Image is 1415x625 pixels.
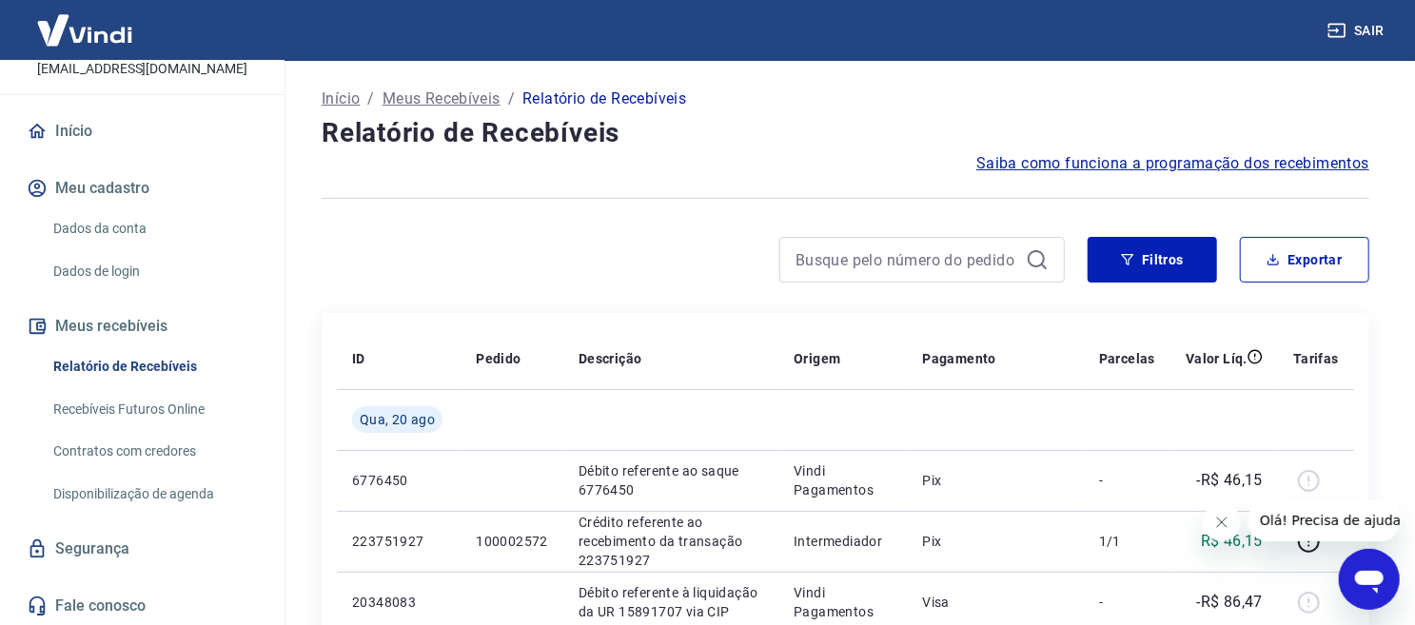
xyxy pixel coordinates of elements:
a: Recebíveis Futuros Online [46,390,262,429]
button: Meus recebíveis [23,305,262,347]
p: Pix [922,532,1069,551]
p: Valor Líq. [1186,349,1248,368]
p: Intermediador [794,532,892,551]
p: Crédito referente ao recebimento da transação 223751927 [579,513,763,570]
img: Vindi [23,1,147,59]
span: Qua, 20 ago [360,410,435,429]
p: Visa [922,593,1069,612]
p: 6776450 [352,471,445,490]
button: Sair [1324,13,1392,49]
p: Vindi Pagamentos [794,461,892,499]
span: Olá! Precisa de ajuda? [11,13,160,29]
p: Parcelas [1099,349,1155,368]
p: Tarifas [1293,349,1339,368]
p: R$ 46,15 [1201,530,1263,553]
button: Filtros [1088,237,1217,283]
h4: Relatório de Recebíveis [322,114,1369,152]
p: Relatório de Recebíveis [522,88,686,110]
a: Dados de login [46,252,262,291]
p: / [508,88,515,110]
a: Meus Recebíveis [383,88,501,110]
p: [EMAIL_ADDRESS][DOMAIN_NAME] [37,59,247,79]
p: Débito referente ao saque 6776450 [579,461,763,499]
p: / [367,88,374,110]
iframe: Mensagem da empresa [1248,499,1400,541]
input: Busque pelo número do pedido [796,245,1018,274]
p: Pagamento [922,349,996,368]
a: Dados da conta [46,209,262,248]
a: Segurança [23,528,262,570]
p: Pix [922,471,1069,490]
p: Descrição [579,349,642,368]
iframe: Fechar mensagem [1203,503,1241,541]
p: -R$ 46,15 [1197,469,1264,492]
p: 1/1 [1099,532,1155,551]
a: Relatório de Recebíveis [46,347,262,386]
p: ID [352,349,365,368]
p: Vindi Pagamentos [794,583,892,621]
a: Início [23,110,262,152]
p: 20348083 [352,593,445,612]
a: Saiba como funciona a programação dos recebimentos [976,152,1369,175]
p: - [1099,593,1155,612]
a: Disponibilização de agenda [46,475,262,514]
p: Pedido [476,349,521,368]
button: Exportar [1240,237,1369,283]
p: Origem [794,349,840,368]
p: 223751927 [352,532,445,551]
p: - [1099,471,1155,490]
p: 100002572 [476,532,548,551]
p: Débito referente à liquidação da UR 15891707 via CIP [579,583,763,621]
button: Meu cadastro [23,167,262,209]
a: Contratos com credores [46,432,262,471]
iframe: Botão para abrir a janela de mensagens [1339,549,1400,610]
p: -R$ 86,47 [1197,591,1264,614]
a: Início [322,88,360,110]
